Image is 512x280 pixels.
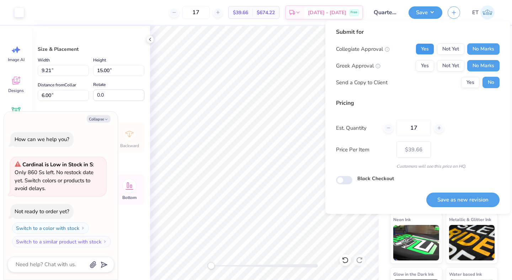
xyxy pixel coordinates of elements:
img: Metallic & Glitter Ink [449,225,495,260]
img: Switch to a color with stock [81,226,85,230]
button: No Marks [467,60,500,71]
strong: Cardinal is Low in Stock in S [22,161,93,168]
button: Yes [416,43,434,55]
div: Size & Placement [38,45,144,53]
div: Customers will see this price on HQ. [336,163,500,169]
div: How can we help you? [15,136,69,143]
span: Water based Ink [449,270,482,278]
img: Neon Ink [393,225,439,260]
button: No [482,77,500,88]
div: Not ready to order yet? [15,208,69,215]
button: No Marks [467,43,500,55]
span: Designs [8,88,24,93]
span: : Only 860 Ss left. No restock date yet. Switch colors or products to avoid delays. [15,161,94,192]
a: ET [469,5,498,20]
button: Collapse [87,115,111,123]
div: Accessibility label [208,262,215,269]
button: Yes [461,77,480,88]
img: Elaina Thomas [480,5,495,20]
button: Switch to a similar product with stock [12,236,111,247]
button: Save as new revision [426,193,500,207]
div: Send a Copy to Client [336,79,388,87]
div: Submit for [336,28,500,36]
label: Est. Quantity [336,124,378,132]
div: Collegiate Approval [336,45,390,53]
span: Glow in the Dark Ink [393,270,434,278]
input: – – [182,6,210,19]
button: Yes [416,60,434,71]
label: Width [38,56,50,64]
img: Switch to a similar product with stock [103,239,107,244]
span: Image AI [8,57,25,63]
span: $674.22 [257,9,275,16]
span: Bottom [122,195,137,200]
span: Free [351,10,357,15]
div: Pricing [336,99,500,107]
button: Not Yet [437,43,464,55]
span: Metallic & Glitter Ink [449,216,491,223]
label: Price Per Item [336,146,391,154]
div: Greek Approval [336,62,380,70]
span: [DATE] - [DATE] [308,9,346,16]
label: Height [93,56,106,64]
label: Rotate [93,80,106,89]
button: Not Yet [437,60,464,71]
label: Block Checkout [357,175,394,182]
span: ET [472,9,479,17]
span: Neon Ink [393,216,411,223]
button: Switch to a color with stock [12,222,89,234]
button: Save [409,6,442,19]
input: – – [396,120,431,136]
span: $39.66 [233,9,248,16]
label: Distance from Collar [38,81,76,89]
input: Untitled Design [368,5,403,20]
